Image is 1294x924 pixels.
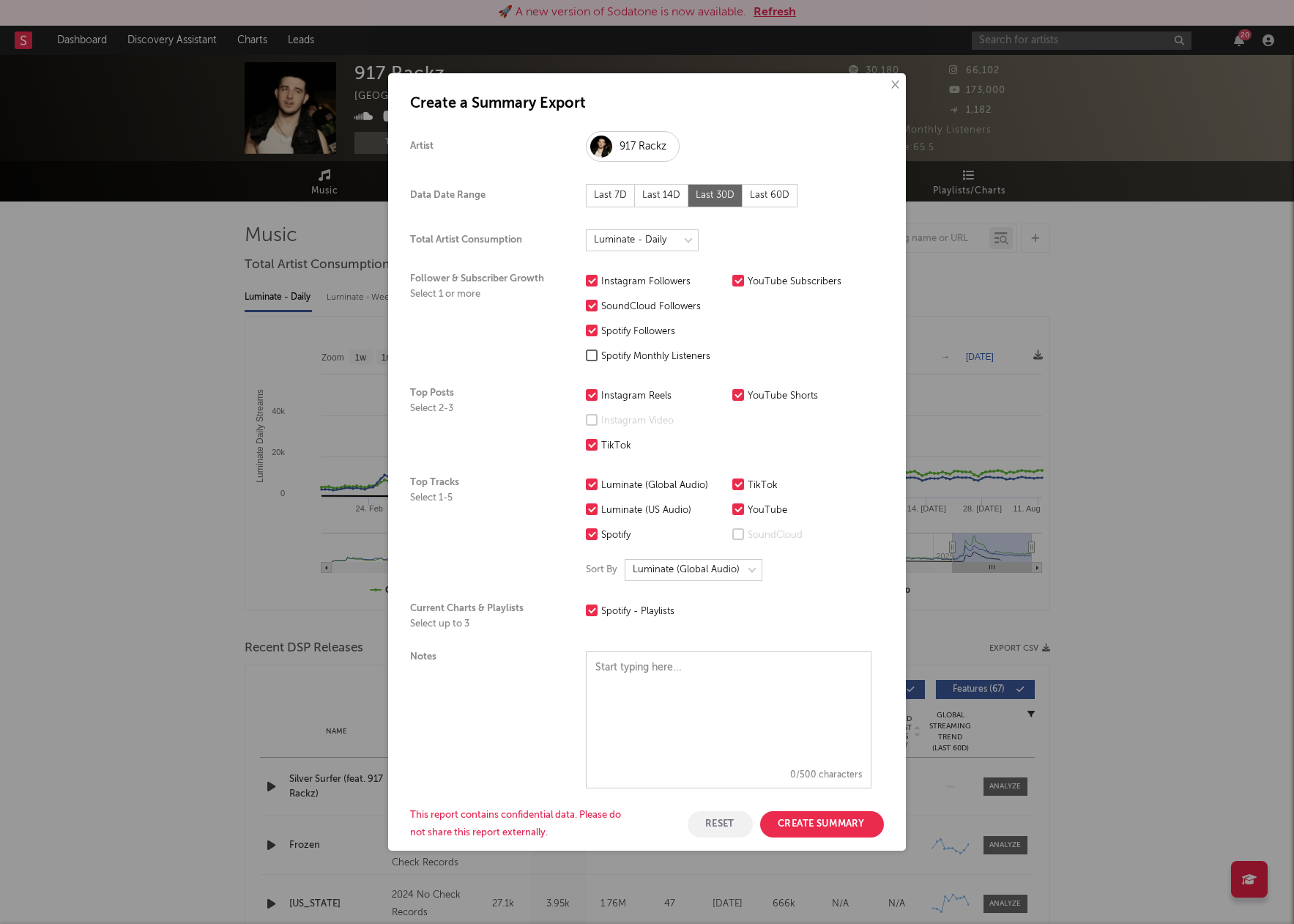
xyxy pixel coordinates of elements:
[410,403,557,415] div: Select 2-3
[587,763,871,788] div: 0 /500 characters
[410,651,557,788] div: Notes
[601,527,725,544] div: Spotify
[748,502,871,520] div: YouTube
[410,618,557,630] div: Select up to 3
[586,184,635,207] div: Last 7D
[688,184,743,207] div: Last 30D
[743,184,797,207] div: Last 60D
[620,138,666,155] div: 917 Rackz
[601,298,725,316] div: SoundCloud Followers
[601,413,725,430] div: Instagram Video
[748,273,871,291] div: YouTube Subscribers
[586,561,617,579] label: Sort By
[748,527,871,544] div: SoundCloud
[601,388,725,405] div: Instagram Reels
[410,234,557,246] div: Total Artist Consumption
[410,141,557,152] div: Artist
[748,388,871,405] div: YouTube Shorts
[410,492,557,504] div: Select 1-5
[601,348,725,366] div: Spotify Monthly Listeners
[601,603,725,621] div: Spotify - Playlists
[410,807,630,842] div: This report contains confidential data. Please do not share this report externally.
[410,190,557,202] div: Data Date Range
[886,77,902,93] button: ×
[635,184,688,207] div: Last 14D
[601,323,725,341] div: Spotify Followers
[410,289,557,300] div: Select 1 or more
[748,477,871,495] div: TikTok
[601,477,725,495] div: Luminate (Global Audio)
[410,95,884,113] h1: Create a Summary Export
[410,388,557,455] div: Top Posts
[601,437,725,455] div: TikTok
[410,603,557,629] div: Current Charts & Playlists
[760,811,884,838] button: Create Summary
[410,273,557,366] div: Follower & Subscriber Growth
[688,811,753,838] button: Reset
[601,273,725,291] div: Instagram Followers
[601,502,725,520] div: Luminate (US Audio)
[410,477,557,581] div: Top Tracks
